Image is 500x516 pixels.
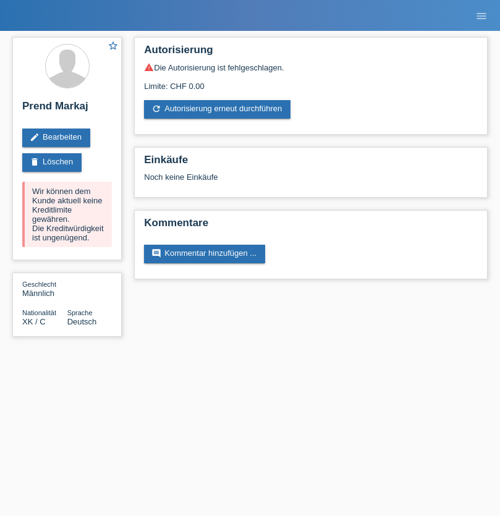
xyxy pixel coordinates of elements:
span: Deutsch [67,317,97,326]
i: warning [144,62,154,72]
div: Noch keine Einkäufe [144,172,478,191]
i: refresh [151,104,161,114]
h2: Prend Markaj [22,100,112,119]
a: menu [469,12,494,19]
a: deleteLöschen [22,153,82,172]
i: comment [151,248,161,258]
a: refreshAutorisierung erneut durchführen [144,100,290,119]
span: Kosovo / C / 13.08.2002 [22,317,46,326]
a: editBearbeiten [22,129,90,147]
i: edit [30,132,40,142]
i: menu [475,10,488,22]
span: Nationalität [22,309,56,316]
span: Geschlecht [22,281,56,288]
div: Die Autorisierung ist fehlgeschlagen. [144,62,478,72]
div: Männlich [22,279,67,298]
div: Wir können dem Kunde aktuell keine Kreditlimite gewähren. Die Kreditwürdigkeit ist ungenügend. [22,182,112,247]
h2: Kommentare [144,217,478,235]
span: Sprache [67,309,93,316]
a: star_border [108,40,119,53]
i: delete [30,157,40,167]
a: commentKommentar hinzufügen ... [144,245,265,263]
i: star_border [108,40,119,51]
h2: Einkäufe [144,154,478,172]
h2: Autorisierung [144,44,478,62]
div: Limite: CHF 0.00 [144,72,478,91]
